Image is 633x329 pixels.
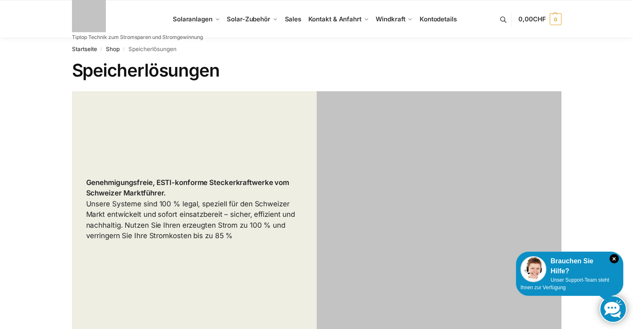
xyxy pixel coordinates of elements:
span: Solaranlagen [173,15,213,23]
span: / [97,46,106,53]
p: Tiptop Technik zum Stromsparen und Stromgewinnung [72,35,203,40]
img: Customer service [520,256,546,282]
a: Sales [281,0,305,38]
a: 0,00CHF 0 [518,7,561,32]
strong: Genehmigungsfreie, ESTI-konforme Steckerkraftwerke vom Schweizer Marktführer. [86,178,290,198]
span: CHF [533,15,546,23]
i: Schließen [610,254,619,263]
span: Kontodetails [420,15,457,23]
span: 0,00 [518,15,546,23]
span: Unsere Systeme sind 100 % legal, speziell für den Schweizer Markt entwickelt und sofort einsatzbe... [86,178,295,240]
span: 0 [550,13,561,25]
div: Brauchen Sie Hilfe? [520,256,619,276]
nav: Breadcrumb [72,38,561,60]
a: Kontodetails [416,0,460,38]
a: Shop [106,46,120,52]
span: Solar-Zubehör [227,15,270,23]
a: Solar-Zubehör [223,0,281,38]
span: Unser Support-Team steht Ihnen zur Verfügung [520,277,609,290]
h1: Speicherlösungen [72,60,561,81]
span: / [120,46,128,53]
span: Kontakt & Anfahrt [308,15,361,23]
a: Startseite [72,46,97,52]
a: Kontakt & Anfahrt [305,0,372,38]
a: Windkraft [372,0,416,38]
span: Windkraft [376,15,405,23]
span: Sales [285,15,302,23]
